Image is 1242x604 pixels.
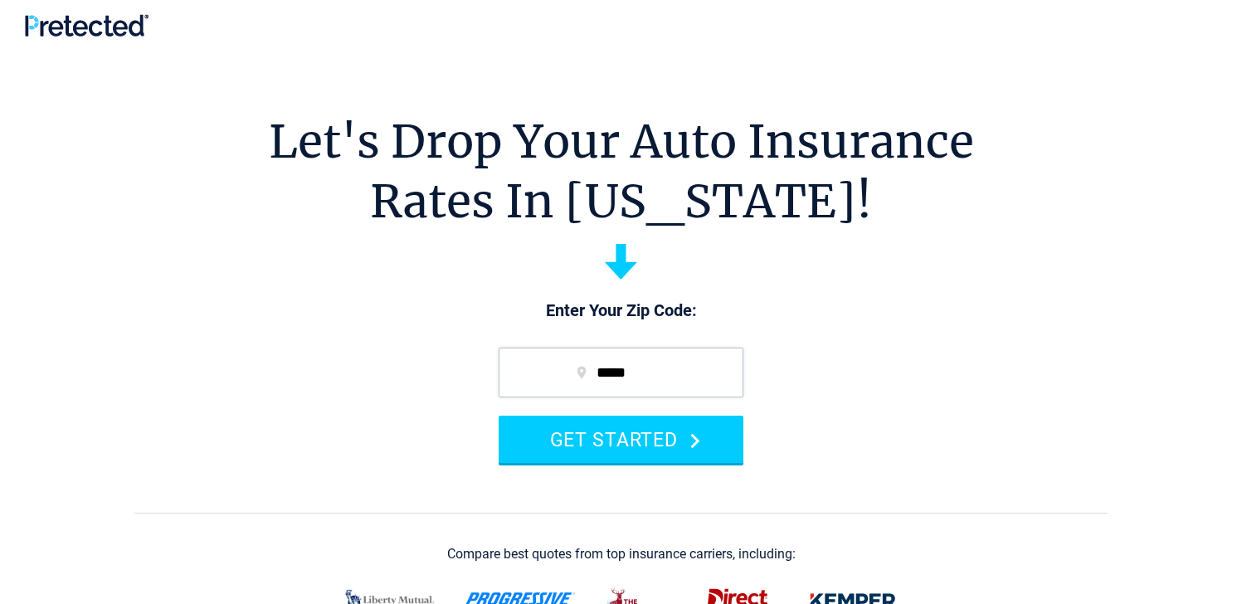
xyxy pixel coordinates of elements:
[499,348,743,397] input: zip code
[269,112,974,231] h1: Let's Drop Your Auto Insurance Rates In [US_STATE]!
[447,547,796,562] div: Compare best quotes from top insurance carriers, including:
[482,300,760,323] p: Enter Your Zip Code:
[25,14,149,37] img: Pretected Logo
[499,416,743,463] button: GET STARTED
